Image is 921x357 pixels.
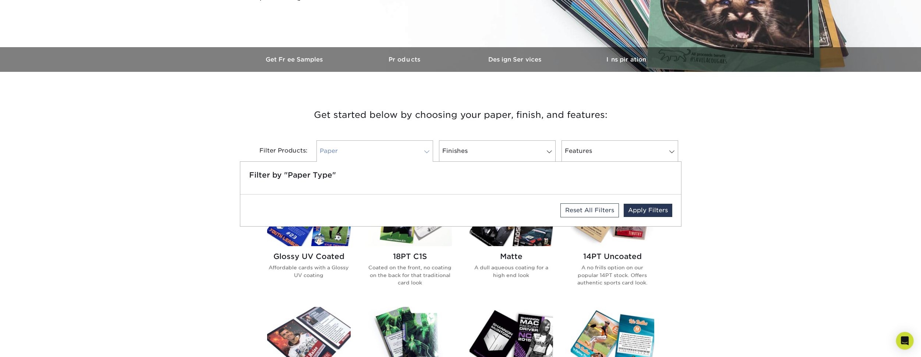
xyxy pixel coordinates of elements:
a: 14PT Uncoated Trading Cards 14PT Uncoated A no frills option on our popular 14PT stock. Offers au... [571,188,654,298]
a: Matte Trading Cards Matte A dull aqueous coating for a high end look [470,188,553,298]
a: Design Services [461,47,571,72]
p: Coated on the front, no coating on the back for that traditional card look [368,264,452,286]
a: Glossy UV Coated Trading Cards Glossy UV Coated Affordable cards with a Glossy UV coating [267,188,351,298]
h5: Filter by "Paper Type" [249,171,672,179]
a: Inspiration [571,47,681,72]
div: Open Intercom Messenger [896,332,914,350]
a: Features [562,140,678,162]
a: Get Free Samples [240,47,350,72]
h2: Glossy UV Coated [267,252,351,261]
p: A no frills option on our popular 14PT stock. Offers authentic sports card look. [571,264,654,286]
h3: Products [350,56,461,63]
h3: Get started below by choosing your paper, finish, and features: [245,98,676,132]
p: Affordable cards with a Glossy UV coating [267,264,351,279]
p: A dull aqueous coating for a high end look [470,264,553,279]
a: Finishes [439,140,556,162]
h3: Inspiration [571,56,681,63]
a: Reset All Filters [560,203,619,217]
div: Filter Products: [240,140,314,162]
h3: Get Free Samples [240,56,350,63]
a: Paper [316,140,433,162]
a: Products [350,47,461,72]
h2: Matte [470,252,553,261]
h3: Design Services [461,56,571,63]
h2: 14PT Uncoated [571,252,654,261]
a: Apply Filters [624,204,672,217]
a: 18PT C1S Trading Cards 18PT C1S Coated on the front, no coating on the back for that traditional ... [368,188,452,298]
h2: 18PT C1S [368,252,452,261]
